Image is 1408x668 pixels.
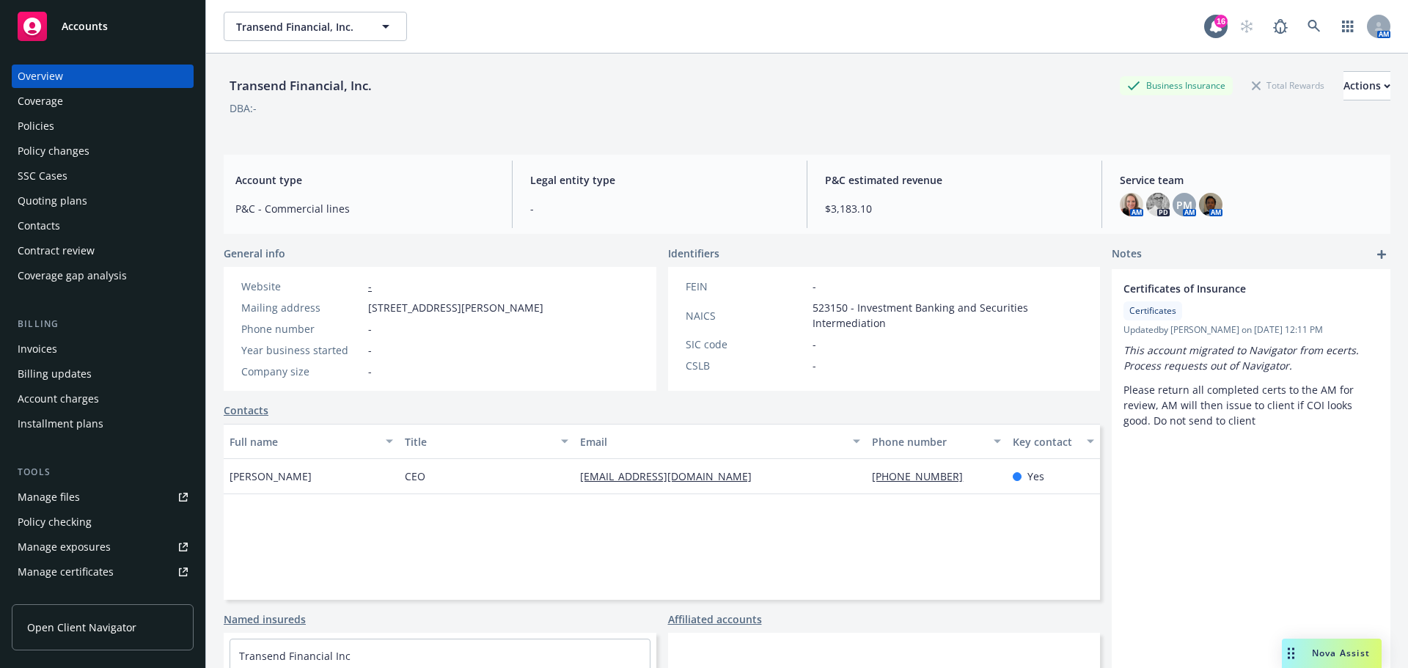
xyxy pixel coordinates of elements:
[1199,193,1222,216] img: photo
[235,201,494,216] span: P&C - Commercial lines
[12,65,194,88] a: Overview
[18,264,127,287] div: Coverage gap analysis
[12,535,194,559] a: Manage exposures
[27,620,136,635] span: Open Client Navigator
[12,89,194,113] a: Coverage
[1027,469,1044,484] span: Yes
[686,358,807,373] div: CSLB
[574,424,866,459] button: Email
[230,469,312,484] span: [PERSON_NAME]
[1123,343,1362,372] em: This account migrated to Navigator from ecerts. Process requests out of Navigator.
[1343,71,1390,100] button: Actions
[12,164,194,188] a: SSC Cases
[241,342,362,358] div: Year business started
[12,114,194,138] a: Policies
[1299,12,1329,41] a: Search
[62,21,108,32] span: Accounts
[12,214,194,238] a: Contacts
[1244,76,1332,95] div: Total Rewards
[18,585,92,609] div: Manage claims
[1266,12,1295,41] a: Report a Bug
[12,485,194,509] a: Manage files
[368,364,372,379] span: -
[12,337,194,361] a: Invoices
[1214,15,1228,28] div: 16
[686,308,807,323] div: NAICS
[1112,269,1390,440] div: Certificates of InsuranceCertificatesUpdatedby [PERSON_NAME] on [DATE] 12:11 PMThis account migra...
[1333,12,1363,41] a: Switch app
[230,434,377,449] div: Full name
[1123,382,1379,428] p: Please return all completed certs to the AM for review, AM will then issue to client if COI looks...
[813,337,816,352] span: -
[241,364,362,379] div: Company size
[1146,193,1170,216] img: photo
[668,612,762,627] a: Affiliated accounts
[368,300,543,315] span: [STREET_ADDRESS][PERSON_NAME]
[12,412,194,436] a: Installment plans
[1282,639,1382,668] button: Nova Assist
[18,139,89,163] div: Policy changes
[1013,434,1078,449] div: Key contact
[235,172,494,188] span: Account type
[18,114,54,138] div: Policies
[18,189,87,213] div: Quoting plans
[1282,639,1300,668] div: Drag to move
[12,362,194,386] a: Billing updates
[1373,246,1390,263] a: add
[686,279,807,294] div: FEIN
[405,469,425,484] span: CEO
[580,469,763,483] a: [EMAIL_ADDRESS][DOMAIN_NAME]
[1123,281,1341,296] span: Certificates of Insurance
[224,403,268,418] a: Contacts
[18,89,63,113] div: Coverage
[239,649,351,663] a: Transend Financial Inc
[18,362,92,386] div: Billing updates
[872,469,975,483] a: [PHONE_NUMBER]
[825,172,1084,188] span: P&C estimated revenue
[12,317,194,331] div: Billing
[368,321,372,337] span: -
[236,19,363,34] span: Transend Financial, Inc.
[1112,246,1142,263] span: Notes
[368,279,372,293] a: -
[686,337,807,352] div: SIC code
[12,510,194,534] a: Policy checking
[224,612,306,627] a: Named insureds
[18,214,60,238] div: Contacts
[813,358,816,373] span: -
[18,485,80,509] div: Manage files
[866,424,1006,459] button: Phone number
[12,6,194,47] a: Accounts
[368,342,372,358] span: -
[12,465,194,480] div: Tools
[813,279,816,294] span: -
[530,172,789,188] span: Legal entity type
[241,321,362,337] div: Phone number
[224,246,285,261] span: General info
[18,387,99,411] div: Account charges
[1120,172,1379,188] span: Service team
[12,560,194,584] a: Manage certificates
[12,387,194,411] a: Account charges
[18,535,111,559] div: Manage exposures
[18,65,63,88] div: Overview
[530,201,789,216] span: -
[1232,12,1261,41] a: Start snowing
[241,279,362,294] div: Website
[12,189,194,213] a: Quoting plans
[1120,76,1233,95] div: Business Insurance
[12,139,194,163] a: Policy changes
[1176,197,1192,213] span: PM
[12,239,194,263] a: Contract review
[18,560,114,584] div: Manage certificates
[18,412,103,436] div: Installment plans
[230,100,257,116] div: DBA: -
[18,239,95,263] div: Contract review
[241,300,362,315] div: Mailing address
[12,264,194,287] a: Coverage gap analysis
[1343,72,1390,100] div: Actions
[399,424,574,459] button: Title
[1123,323,1379,337] span: Updated by [PERSON_NAME] on [DATE] 12:11 PM
[1120,193,1143,216] img: photo
[18,510,92,534] div: Policy checking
